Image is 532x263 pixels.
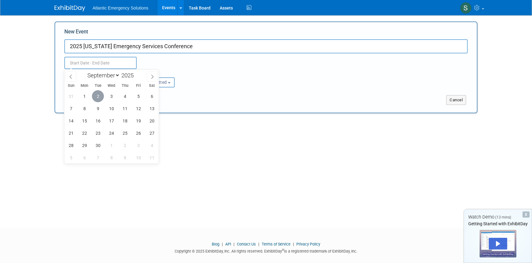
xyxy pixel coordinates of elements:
span: September 30, 2025 [92,139,104,151]
span: September 26, 2025 [132,127,144,139]
span: September 5, 2025 [132,90,144,102]
span: | [257,242,261,246]
div: Getting Started with ExhibitDay [464,221,532,227]
span: September 14, 2025 [65,115,77,127]
span: September 23, 2025 [92,127,104,139]
span: October 10, 2025 [132,152,144,164]
span: September 2, 2025 [92,90,104,102]
span: September 22, 2025 [78,127,90,139]
span: October 8, 2025 [105,152,117,164]
a: Privacy Policy [296,242,320,246]
span: September 4, 2025 [119,90,131,102]
span: October 7, 2025 [92,152,104,164]
span: October 6, 2025 [78,152,90,164]
span: (13 mins) [495,215,511,219]
input: Name of Trade Show / Conference [64,39,468,53]
a: API [225,242,231,246]
span: October 3, 2025 [132,139,144,151]
button: Cancel [446,95,466,105]
input: Year [120,72,138,79]
span: Sun [64,84,78,88]
span: September 3, 2025 [105,90,117,102]
span: | [291,242,295,246]
span: September 25, 2025 [119,127,131,139]
span: Thu [118,84,132,88]
img: Stephanie Hood [460,2,472,14]
span: Fri [132,84,145,88]
input: Start Date - End Date [64,57,137,69]
span: October 9, 2025 [119,152,131,164]
span: September 10, 2025 [105,102,117,114]
span: September 12, 2025 [132,102,144,114]
span: September 29, 2025 [78,139,90,151]
select: Month [85,72,120,79]
span: | [220,242,224,246]
span: Wed [105,84,118,88]
img: ExhibitDay [55,5,85,11]
span: September 21, 2025 [65,127,77,139]
div: Attendance / Format: [64,69,124,77]
div: Dismiss [522,211,530,218]
span: September 27, 2025 [146,127,158,139]
div: Participation: [133,69,192,77]
div: Watch Demo [464,214,532,220]
span: Atlantic Emergency Solutions [93,6,148,10]
span: September 16, 2025 [92,115,104,127]
span: September 24, 2025 [105,127,117,139]
span: October 11, 2025 [146,152,158,164]
span: September 28, 2025 [65,139,77,151]
span: September 8, 2025 [78,102,90,114]
span: September 18, 2025 [119,115,131,127]
div: Play [489,238,507,249]
span: Tue [91,84,105,88]
span: September 6, 2025 [146,90,158,102]
span: August 31, 2025 [65,90,77,102]
span: October 5, 2025 [65,152,77,164]
span: October 1, 2025 [105,139,117,151]
span: Mon [78,84,91,88]
span: October 2, 2025 [119,139,131,151]
span: September 19, 2025 [132,115,144,127]
span: Sat [145,84,159,88]
span: September 7, 2025 [65,102,77,114]
a: Terms of Service [262,242,291,246]
span: September 20, 2025 [146,115,158,127]
span: September 17, 2025 [105,115,117,127]
span: September 15, 2025 [78,115,90,127]
label: New Event [64,28,88,38]
span: September 9, 2025 [92,102,104,114]
span: | [232,242,236,246]
span: October 4, 2025 [146,139,158,151]
a: Contact Us [237,242,256,246]
a: Blog [212,242,219,246]
span: September 13, 2025 [146,102,158,114]
span: September 11, 2025 [119,102,131,114]
span: September 1, 2025 [78,90,90,102]
sup: ® [282,248,284,252]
